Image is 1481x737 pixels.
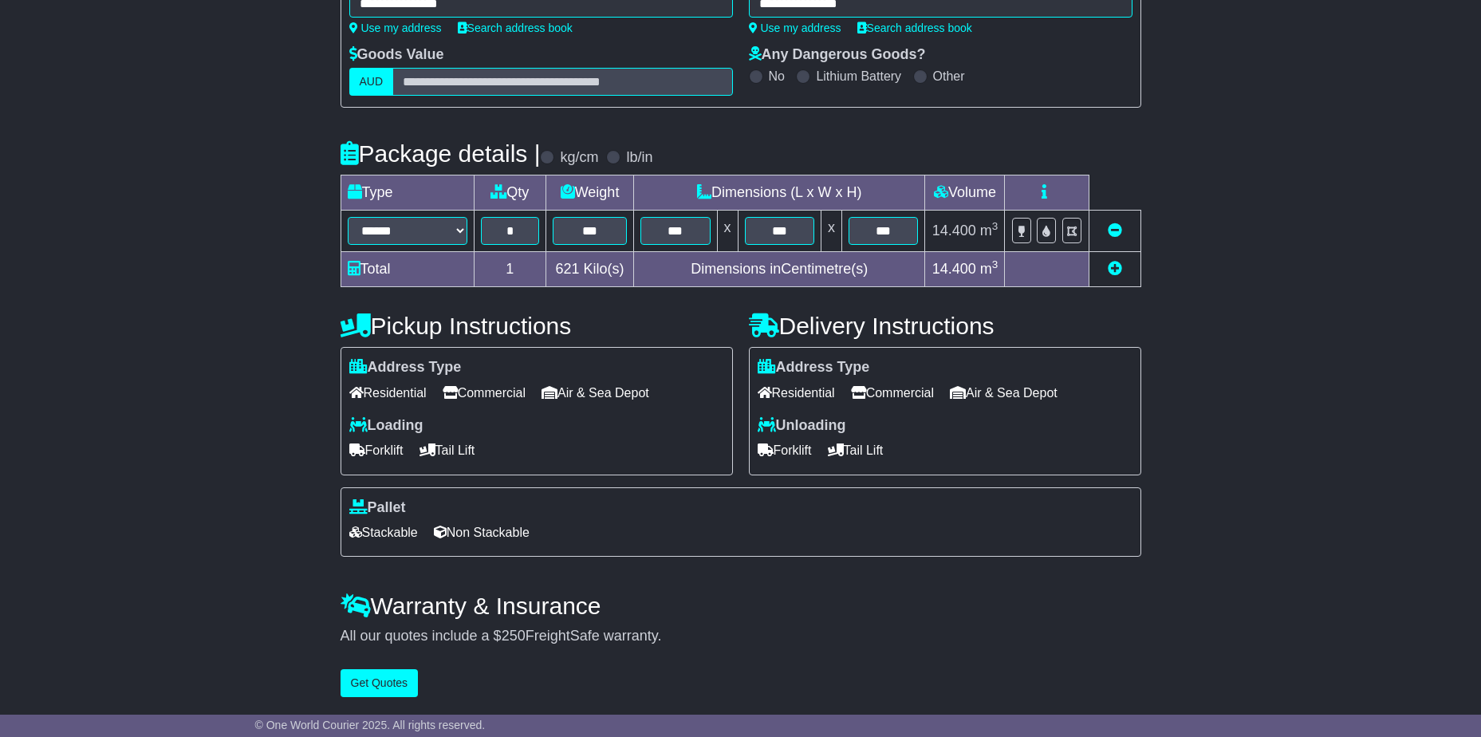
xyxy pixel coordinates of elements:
span: m [980,261,998,277]
button: Get Quotes [341,669,419,697]
label: No [769,69,785,84]
label: Lithium Battery [816,69,901,84]
div: All our quotes include a $ FreightSafe warranty. [341,628,1141,645]
td: Total [341,252,474,287]
span: 14.400 [932,261,976,277]
span: 14.400 [932,223,976,238]
td: Dimensions (L x W x H) [634,175,925,211]
span: Commercial [851,380,934,405]
a: Use my address [749,22,841,34]
span: Air & Sea Depot [542,380,649,405]
label: AUD [349,68,394,96]
td: Qty [474,175,546,211]
span: © One World Courier 2025. All rights reserved. [255,719,486,731]
a: Search address book [458,22,573,34]
label: kg/cm [560,149,598,167]
span: Air & Sea Depot [950,380,1058,405]
span: Residential [349,380,427,405]
td: Kilo(s) [546,252,634,287]
span: Commercial [443,380,526,405]
h4: Warranty & Insurance [341,593,1141,619]
span: Forklift [758,438,812,463]
span: 621 [556,261,580,277]
td: x [717,211,738,252]
span: Stackable [349,520,418,545]
a: Use my address [349,22,442,34]
td: 1 [474,252,546,287]
label: lb/in [626,149,652,167]
span: Non Stackable [434,520,530,545]
label: Address Type [349,359,462,376]
td: x [821,211,841,252]
h4: Delivery Instructions [749,313,1141,339]
label: Unloading [758,417,846,435]
td: Volume [925,175,1005,211]
span: m [980,223,998,238]
label: Pallet [349,499,406,517]
h4: Package details | [341,140,541,167]
td: Weight [546,175,634,211]
label: Address Type [758,359,870,376]
label: Goods Value [349,46,444,64]
td: Type [341,175,474,211]
span: Residential [758,380,835,405]
h4: Pickup Instructions [341,313,733,339]
span: Tail Lift [419,438,475,463]
span: Tail Lift [828,438,884,463]
sup: 3 [992,258,998,270]
a: Remove this item [1108,223,1122,238]
sup: 3 [992,220,998,232]
a: Search address book [857,22,972,34]
td: Dimensions in Centimetre(s) [634,252,925,287]
label: Other [933,69,965,84]
label: Loading [349,417,423,435]
label: Any Dangerous Goods? [749,46,926,64]
a: Add new item [1108,261,1122,277]
span: 250 [502,628,526,644]
span: Forklift [349,438,404,463]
